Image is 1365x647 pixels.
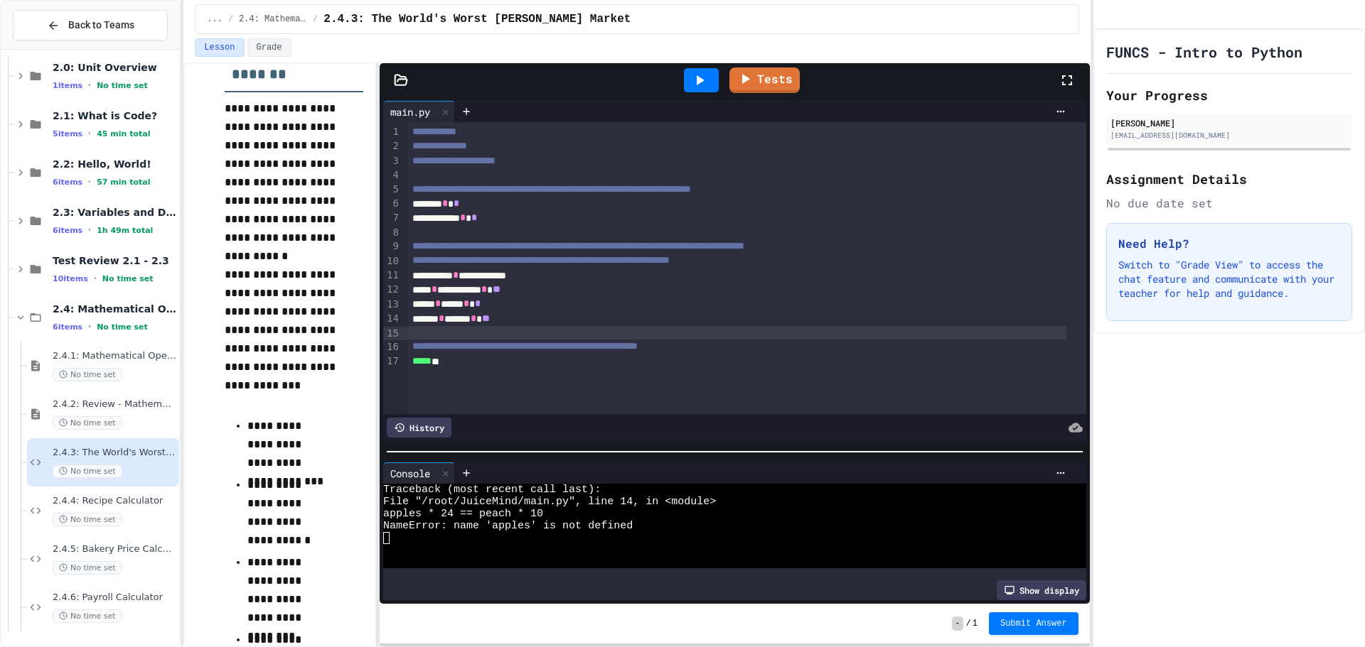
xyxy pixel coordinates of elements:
span: • [88,128,91,139]
span: No time set [53,464,122,478]
span: 2.4.3: The World's Worst [PERSON_NAME] Market [53,447,176,459]
span: 6 items [53,322,82,332]
div: 9 [383,239,401,254]
span: • [94,273,97,284]
span: No time set [97,81,148,90]
div: 4 [383,168,401,183]
div: 5 [383,183,401,197]
span: / [313,13,318,25]
span: No time set [53,368,122,381]
div: Show display [997,580,1086,600]
button: Back to Teams [13,10,168,40]
span: - [952,616,963,631]
span: ... [207,13,223,25]
span: • [88,176,91,187]
span: 2.3: Variables and Data Types [53,206,176,219]
div: Console [383,462,455,484]
div: 13 [383,298,401,312]
div: 17 [383,354,401,369]
span: No time set [102,274,154,283]
div: [PERSON_NAME] [1110,116,1348,129]
span: / [228,13,233,25]
span: apples * 24 == peach * 10 [383,508,543,520]
h2: Your Progress [1106,85,1352,105]
span: 6 items [53,178,82,187]
div: [EMAIL_ADDRESS][DOMAIN_NAME] [1110,130,1348,141]
div: main.py [383,104,437,119]
span: Traceback (most recent call last): [383,484,601,496]
div: main.py [383,101,455,122]
span: 1 [973,618,978,629]
span: • [88,224,91,236]
div: History [387,418,451,437]
span: 2.4.4: Recipe Calculator [53,495,176,507]
span: 2.4.6: Payroll Calculator [53,592,176,604]
h2: Assignment Details [1106,169,1352,189]
span: 1 items [53,81,82,90]
span: 1h 49m total [97,226,153,235]
span: No time set [53,561,122,575]
span: Test Review 2.1 - 2.3 [53,254,176,267]
div: 15 [383,327,401,341]
span: NameError: name 'apples' is not defined [383,520,633,532]
div: 12 [383,283,401,297]
span: 10 items [53,274,88,283]
span: 2.4.5: Bakery Price Calculator [53,543,176,555]
div: 7 [383,211,401,225]
p: Switch to "Grade View" to access the chat feature and communicate with your teacher for help and ... [1118,258,1340,300]
h1: FUNCS - Intro to Python [1106,42,1302,62]
div: 6 [383,197,401,211]
span: 2.1: What is Code? [53,109,176,122]
span: • [88,80,91,91]
span: 2.4: Mathematical Operators [239,13,307,25]
span: 57 min total [97,178,150,187]
span: • [88,321,91,332]
div: 10 [383,254,401,268]
span: 2.4.2: Review - Mathematical Operators [53,398,176,411]
span: Back to Teams [68,18,134,33]
div: No due date set [1106,195,1352,212]
span: 5 items [53,129,82,138]
button: Submit Answer [989,612,1078,635]
div: 8 [383,226,401,240]
span: / [966,618,971,629]
a: Tests [729,67,800,93]
span: No time set [53,416,122,430]
button: Lesson [195,38,244,57]
span: 2.2: Hello, World! [53,158,176,170]
div: 16 [383,340,401,354]
span: Submit Answer [1000,618,1067,629]
div: 1 [383,125,401,139]
span: File "/root/JuiceMind/main.py", line 14, in <module> [383,496,716,508]
span: 2.4: Mathematical Operators [53,303,176,315]
span: 2.0: Unit Overview [53,61,176,74]
button: Grade [247,38,291,57]
span: No time set [97,322,148,332]
div: 2 [383,139,401,153]
h3: Need Help? [1118,235,1340,252]
div: 14 [383,312,401,326]
div: 3 [383,154,401,168]
span: 2.4.1: Mathematical Operators [53,350,176,362]
span: No time set [53,513,122,526]
span: 45 min total [97,129,150,138]
div: 11 [383,268,401,283]
span: 2.4.3: The World's Worst Farmer's Market [323,11,631,28]
span: No time set [53,609,122,623]
div: Console [383,466,437,481]
span: 6 items [53,226,82,235]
